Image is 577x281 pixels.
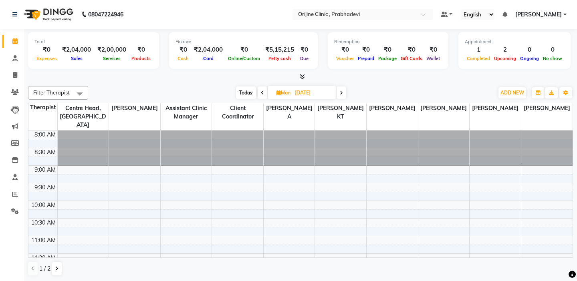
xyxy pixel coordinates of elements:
[201,56,216,61] span: Card
[30,236,57,245] div: 11:00 AM
[334,38,442,45] div: Redemption
[58,103,109,130] span: Centre Head,[GEOGRAPHIC_DATA]
[492,56,518,61] span: Upcoming
[518,56,541,61] span: Ongoing
[334,45,356,54] div: ₹0
[498,87,526,98] button: ADD NEW
[176,45,191,54] div: ₹0
[236,86,256,99] span: Today
[59,45,94,54] div: ₹2,04,000
[20,3,75,26] img: logo
[94,45,129,54] div: ₹2,00,000
[129,45,153,54] div: ₹0
[33,183,57,192] div: 9:30 AM
[356,45,376,54] div: ₹0
[88,3,123,26] b: 08047224946
[399,45,424,54] div: ₹0
[518,45,541,54] div: 0
[30,254,57,262] div: 11:30 AM
[521,103,573,113] span: [PERSON_NAME]
[297,45,311,54] div: ₹0
[470,103,521,113] span: [PERSON_NAME]
[465,56,492,61] span: Completed
[465,45,492,54] div: 1
[367,103,418,113] span: [PERSON_NAME]
[30,201,57,209] div: 10:00 AM
[418,103,470,113] span: [PERSON_NAME]
[424,56,442,61] span: Wallet
[262,45,297,54] div: ₹5,15,215
[33,89,70,96] span: Filter Therapist
[34,56,59,61] span: Expenses
[266,56,293,61] span: Petty cash
[34,45,59,54] div: ₹0
[334,56,356,61] span: Voucher
[33,130,57,139] div: 8:00 AM
[33,166,57,174] div: 9:00 AM
[315,103,366,122] span: [PERSON_NAME] KT
[226,56,262,61] span: Online/Custom
[376,56,399,61] span: Package
[176,56,191,61] span: Cash
[356,56,376,61] span: Prepaid
[69,56,85,61] span: Sales
[424,45,442,54] div: ₹0
[30,219,57,227] div: 10:30 AM
[264,103,315,122] span: [PERSON_NAME] A
[101,56,123,61] span: Services
[28,103,57,112] div: Therapist
[161,103,212,122] span: Assistant Clinic Manager
[298,56,311,61] span: Due
[39,265,50,273] span: 1 / 2
[541,45,564,54] div: 0
[274,90,293,96] span: Mon
[109,103,160,113] span: [PERSON_NAME]
[399,56,424,61] span: Gift Cards
[541,56,564,61] span: No show
[34,38,153,45] div: Total
[500,90,524,96] span: ADD NEW
[376,45,399,54] div: ₹0
[515,10,562,19] span: [PERSON_NAME]
[33,148,57,157] div: 8:30 AM
[176,38,311,45] div: Finance
[465,38,564,45] div: Appointment
[212,103,263,122] span: Client Coordinator
[129,56,153,61] span: Products
[226,45,262,54] div: ₹0
[293,87,333,99] input: 2025-10-06
[492,45,518,54] div: 2
[191,45,226,54] div: ₹2,04,000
